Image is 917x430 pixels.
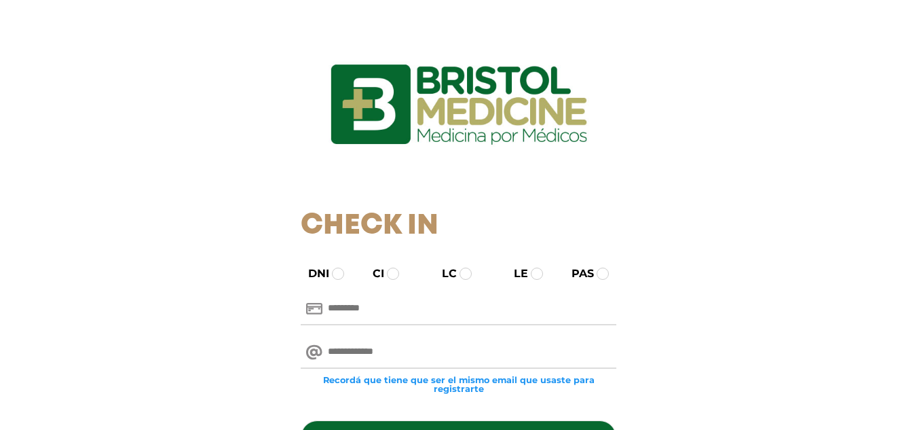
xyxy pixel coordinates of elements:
h1: Check In [301,209,616,243]
label: CI [360,266,384,282]
label: LC [430,266,457,282]
img: logo_ingresarbristol.jpg [276,16,642,193]
label: LE [502,266,528,282]
label: DNI [296,266,329,282]
label: PAS [559,266,594,282]
small: Recordá que tiene que ser el mismo email que usaste para registrarte [301,376,616,393]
